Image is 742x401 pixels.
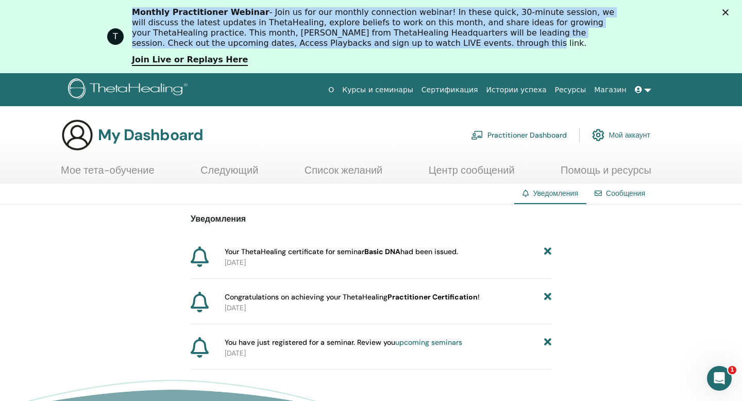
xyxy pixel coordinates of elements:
[305,164,383,184] a: Список желаний
[107,28,124,45] div: Profile image for ThetaHealing
[590,80,630,99] a: Магазин
[471,124,567,146] a: Practitioner Dashboard
[200,164,258,184] a: Следующий
[364,247,400,256] b: Basic DNA
[225,246,458,257] span: Your ThetaHealing certificate for seminar had been issued.
[592,124,650,146] a: Мой аккаунт
[225,292,480,303] span: Congratulations on achieving your ThetaHealing !
[592,126,604,144] img: cog.svg
[132,55,248,66] a: Join Live or Replays Here
[338,80,417,99] a: Курсы и семинары
[225,348,551,359] p: [DATE]
[606,189,645,198] a: Сообщения
[61,119,94,152] img: generic-user-icon.jpg
[225,303,551,313] p: [DATE]
[417,80,482,99] a: Сертификация
[707,366,732,391] iframe: Intercom live chat
[98,126,203,144] h3: My Dashboard
[132,7,618,48] div: - Join us for our monthly connection webinar! In these quick, 30-minute session, we will discuss ...
[551,80,591,99] a: Ресурсы
[482,80,551,99] a: Истории успеха
[728,366,736,374] span: 1
[132,7,269,17] b: Monthly Practitioner Webinar
[533,189,578,198] span: Уведомления
[61,164,155,184] a: Мое тета-обучение
[471,130,483,140] img: chalkboard-teacher.svg
[429,164,515,184] a: Центр сообщений
[561,164,651,184] a: Помощь и ресурсы
[395,338,462,347] a: upcoming seminars
[191,213,551,225] p: Уведомления
[68,78,191,102] img: logo.png
[324,80,338,99] a: О
[722,9,733,15] div: Close
[225,337,462,348] span: You have just registered for a seminar. Review you
[225,257,551,268] p: [DATE]
[387,292,478,302] b: Practitioner Certification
